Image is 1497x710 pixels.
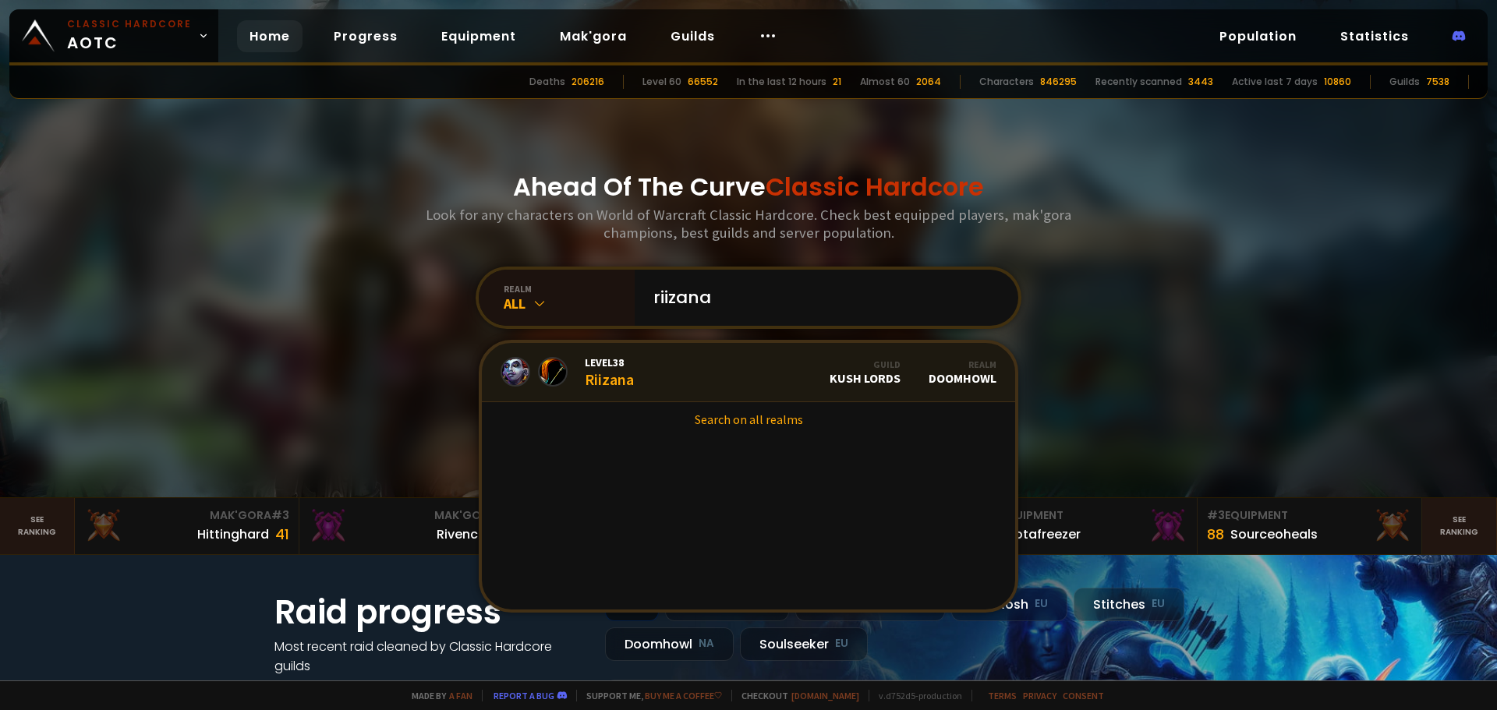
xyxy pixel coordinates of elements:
div: Doomhowl [929,359,996,386]
h1: Raid progress [274,588,586,637]
div: Riizana [585,355,634,389]
a: Report a bug [494,690,554,701]
small: EU [1035,596,1048,612]
div: 206216 [572,75,604,89]
div: realm [504,283,635,295]
div: 88 [1207,524,1224,545]
span: # 3 [1207,507,1225,523]
a: Population [1207,20,1309,52]
a: Terms [988,690,1017,701]
a: a fan [449,690,472,701]
div: Recently scanned [1095,75,1182,89]
div: 41 [275,524,289,545]
a: Search on all realms [482,402,1015,436]
a: Guilds [658,20,727,52]
a: Equipment [429,20,529,52]
div: Soulseeker [740,627,868,661]
div: Mak'Gora [309,507,514,524]
small: NA [699,636,714,652]
a: Mak'Gora#3Hittinghard41 [75,498,299,554]
div: Deaths [529,75,565,89]
div: Active last 7 days [1232,75,1318,89]
a: Mak'gora [547,20,639,52]
span: v. d752d5 - production [869,690,962,701]
div: Nek'Rosh [951,588,1067,621]
div: 7538 [1426,75,1449,89]
div: In the last 12 hours [737,75,826,89]
span: Level 38 [585,355,634,369]
a: #3Equipment88Sourceoheals [1198,498,1422,554]
a: #2Equipment88Notafreezer [973,498,1198,554]
a: Mak'Gora#2Rivench100 [299,498,524,554]
a: See all progress [274,676,376,694]
a: Progress [321,20,410,52]
div: Realm [929,359,996,370]
a: Classic HardcoreAOTC [9,9,218,62]
a: Seeranking [1422,498,1497,554]
div: All [504,295,635,313]
small: Classic Hardcore [67,17,192,31]
div: Notafreezer [1006,525,1081,544]
div: Equipment [1207,507,1412,524]
h4: Most recent raid cleaned by Classic Hardcore guilds [274,637,586,676]
h1: Ahead Of The Curve [513,168,984,206]
div: 3443 [1188,75,1213,89]
span: Support me, [576,690,722,701]
h3: Look for any characters on World of Warcraft Classic Hardcore. Check best equipped players, mak'g... [419,206,1078,242]
span: Made by [402,690,472,701]
small: EU [835,636,848,652]
div: 21 [833,75,841,89]
a: Home [237,20,303,52]
div: Sourceoheals [1230,525,1318,544]
a: Level38RiizanaGuildKush LordsRealmDoomhowl [482,343,1015,402]
div: 10860 [1324,75,1351,89]
span: AOTC [67,17,192,55]
div: Equipment [982,507,1187,524]
div: Doomhowl [605,627,734,661]
div: Rivench [437,525,486,544]
span: Classic Hardcore [766,169,984,204]
div: 846295 [1040,75,1077,89]
div: Kush Lords [830,359,901,386]
a: Consent [1063,690,1104,701]
span: Checkout [731,690,859,701]
a: Buy me a coffee [645,690,722,701]
a: [DOMAIN_NAME] [791,690,859,701]
div: Stitches [1074,588,1184,621]
div: Mak'Gora [84,507,289,524]
div: Hittinghard [197,525,269,544]
div: 2064 [916,75,941,89]
div: 66552 [688,75,718,89]
div: Level 60 [642,75,681,89]
div: Almost 60 [860,75,910,89]
div: Guilds [1389,75,1420,89]
small: EU [1152,596,1165,612]
div: Guild [830,359,901,370]
a: Statistics [1328,20,1421,52]
input: Search a character... [644,270,1000,326]
span: # 3 [271,507,289,523]
div: Characters [979,75,1034,89]
a: Privacy [1023,690,1056,701]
